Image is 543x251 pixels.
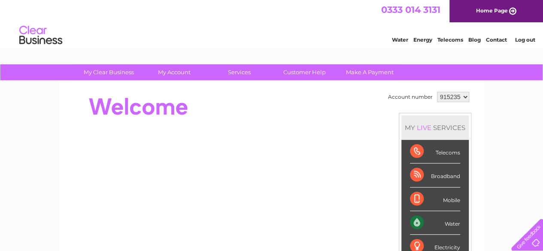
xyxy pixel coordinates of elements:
[334,64,405,80] a: Make A Payment
[69,5,475,42] div: Clear Business is a trading name of Verastar Limited (registered in [GEOGRAPHIC_DATA] No. 3667643...
[401,115,469,140] div: MY SERVICES
[468,36,481,43] a: Blog
[139,64,209,80] a: My Account
[410,140,460,163] div: Telecoms
[410,211,460,235] div: Water
[410,187,460,211] div: Mobile
[410,163,460,187] div: Broadband
[73,64,144,80] a: My Clear Business
[413,36,432,43] a: Energy
[386,90,435,104] td: Account number
[19,22,63,48] img: logo.png
[204,64,275,80] a: Services
[392,36,408,43] a: Water
[486,36,507,43] a: Contact
[269,64,340,80] a: Customer Help
[381,4,440,15] a: 0333 014 3131
[437,36,463,43] a: Telecoms
[515,36,535,43] a: Log out
[415,124,433,132] div: LIVE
